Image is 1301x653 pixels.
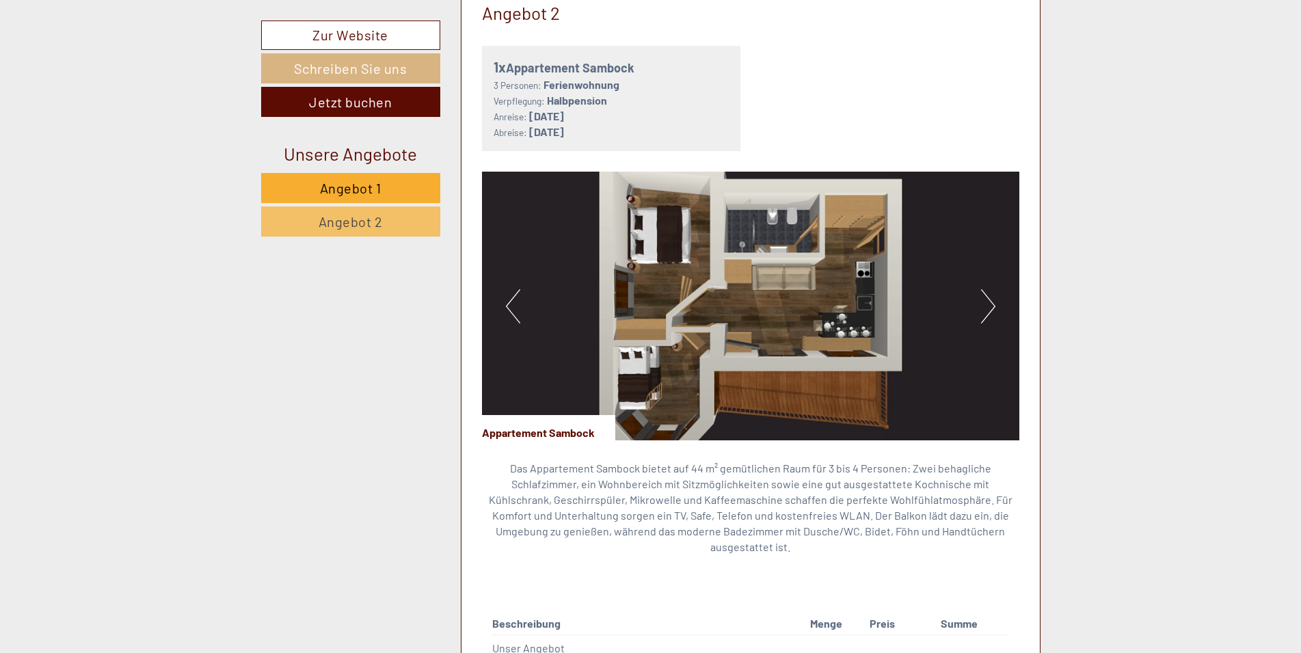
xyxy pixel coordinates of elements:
b: 1x [494,59,506,75]
small: Abreise: [494,126,527,138]
small: 3 Personen: [494,79,541,91]
div: Appartement Sambock [494,57,729,77]
div: Unsere Angebote [261,141,440,166]
th: Beschreibung [492,613,805,635]
span: Angebot 2 [319,213,383,230]
div: Guten Tag, wie können wir Ihnen helfen? [10,37,221,79]
th: Preis [864,613,935,635]
small: 10:50 [21,66,214,76]
b: [DATE] [529,109,564,122]
button: Previous [506,289,520,323]
small: Anreise: [494,111,527,122]
button: Senden [447,354,537,384]
div: Appartements & Wellness [PERSON_NAME] [21,40,214,51]
a: Jetzt buchen [261,87,440,117]
p: Das Appartement Sambock bietet auf 44 m² gemütlichen Raum für 3 bis 4 Personen: Zwei behagliche S... [482,461,1019,555]
b: [DATE] [529,125,564,138]
div: Appartement Sambock [482,415,615,441]
img: image [482,172,1019,440]
b: Halbpension [547,94,607,107]
span: Angebot 1 [320,180,381,196]
th: Summe [935,613,1008,635]
button: Next [981,289,995,323]
th: Menge [805,613,864,635]
div: [DATE] [243,10,294,34]
small: Verpflegung: [494,95,545,107]
a: Zur Website [261,21,440,50]
b: Ferienwohnung [544,78,619,91]
a: Schreiben Sie uns [261,53,440,83]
